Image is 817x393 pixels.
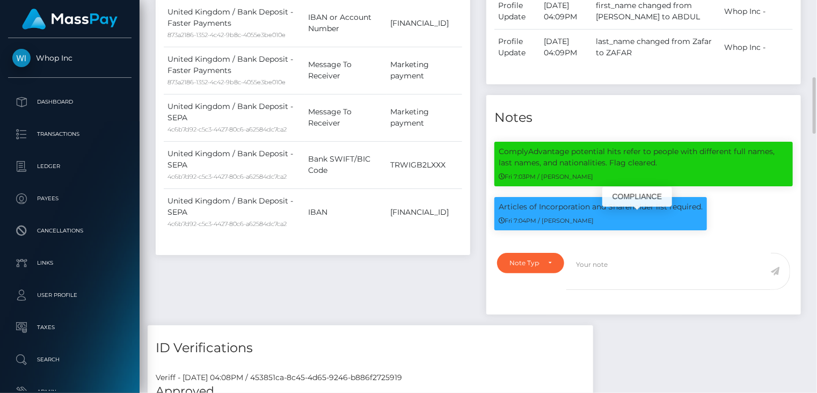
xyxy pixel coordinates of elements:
img: MassPay Logo [22,9,118,30]
a: Ledger [8,153,132,180]
div: Veriff - [DATE] 04:08PM / 453851ca-8c45-4d65-9246-b886f2725919 [148,372,593,383]
td: United Kingdom / Bank Deposit - SEPA [164,141,304,188]
td: TRWIGB2LXXX [386,141,462,188]
small: 4c6b7d92-c5c3-4427-80c6-a62584dc7ca2 [167,220,287,228]
button: Note Type [497,253,564,273]
a: Payees [8,185,132,212]
p: Transactions [12,126,127,142]
td: United Kingdom / Bank Deposit - SEPA [164,188,304,236]
p: User Profile [12,287,127,303]
p: Payees [12,191,127,207]
td: [DATE] 04:09PM [540,30,592,65]
a: Dashboard [8,89,132,115]
h4: Notes [494,108,793,127]
span: Whop Inc [8,53,132,63]
small: Fri 7:03PM / [PERSON_NAME] [499,173,593,180]
td: Profile Update [494,30,540,65]
a: Cancellations [8,217,132,244]
small: 873a2186-1352-4c42-9b8c-4055e3be010e [167,31,286,39]
p: Taxes [12,319,127,336]
small: 4c6b7d92-c5c3-4427-80c6-a62584dc7ca2 [167,126,287,133]
a: Links [8,250,132,276]
p: Articles of Incorporation and Shareholder list required. [499,201,703,213]
a: Transactions [8,121,132,148]
div: Note Type [509,259,539,267]
td: IBAN [304,188,386,236]
td: Message To Receiver [304,47,386,94]
small: 873a2186-1352-4c42-9b8c-4055e3be010e [167,78,286,86]
p: Cancellations [12,223,127,239]
td: last_name changed from Zafar to ZAFAR [592,30,720,65]
h4: ID Verifications [156,339,585,358]
td: Message To Receiver [304,94,386,141]
p: Links [12,255,127,271]
a: Search [8,346,132,373]
td: Whop Inc - [720,30,793,65]
td: United Kingdom / Bank Deposit - Faster Payments [164,47,304,94]
p: ComplyAdvantage potential hits refer to people with different full names, last names, and nationa... [499,146,789,169]
td: [FINANCIAL_ID] [386,188,462,236]
p: Search [12,352,127,368]
p: Dashboard [12,94,127,110]
div: COMPLIANCE [602,187,672,207]
a: Taxes [8,314,132,341]
td: Marketing payment [386,47,462,94]
small: Fri 7:04PM / [PERSON_NAME] [499,217,594,224]
td: Bank SWIFT/BIC Code [304,141,386,188]
img: Whop Inc [12,49,31,67]
td: United Kingdom / Bank Deposit - SEPA [164,94,304,141]
small: 4c6b7d92-c5c3-4427-80c6-a62584dc7ca2 [167,173,287,180]
td: Marketing payment [386,94,462,141]
a: User Profile [8,282,132,309]
p: Ledger [12,158,127,174]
